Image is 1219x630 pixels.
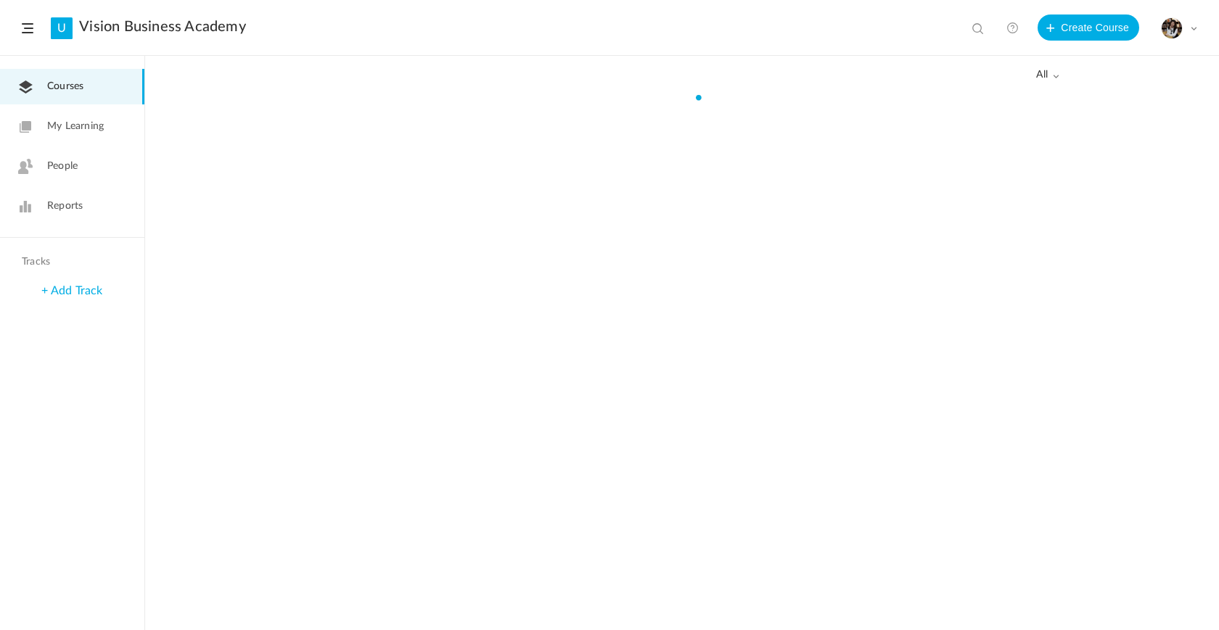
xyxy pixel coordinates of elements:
[47,79,83,94] span: Courses
[47,119,104,134] span: My Learning
[51,17,73,39] a: U
[1038,14,1139,41] button: Create Course
[47,199,83,214] span: Reports
[22,256,119,268] h4: Tracks
[1036,69,1059,81] span: all
[79,18,246,36] a: Vision Business Academy
[1162,18,1182,38] img: tempimagehs7pti.png
[47,159,78,174] span: People
[41,285,102,297] a: + Add Track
